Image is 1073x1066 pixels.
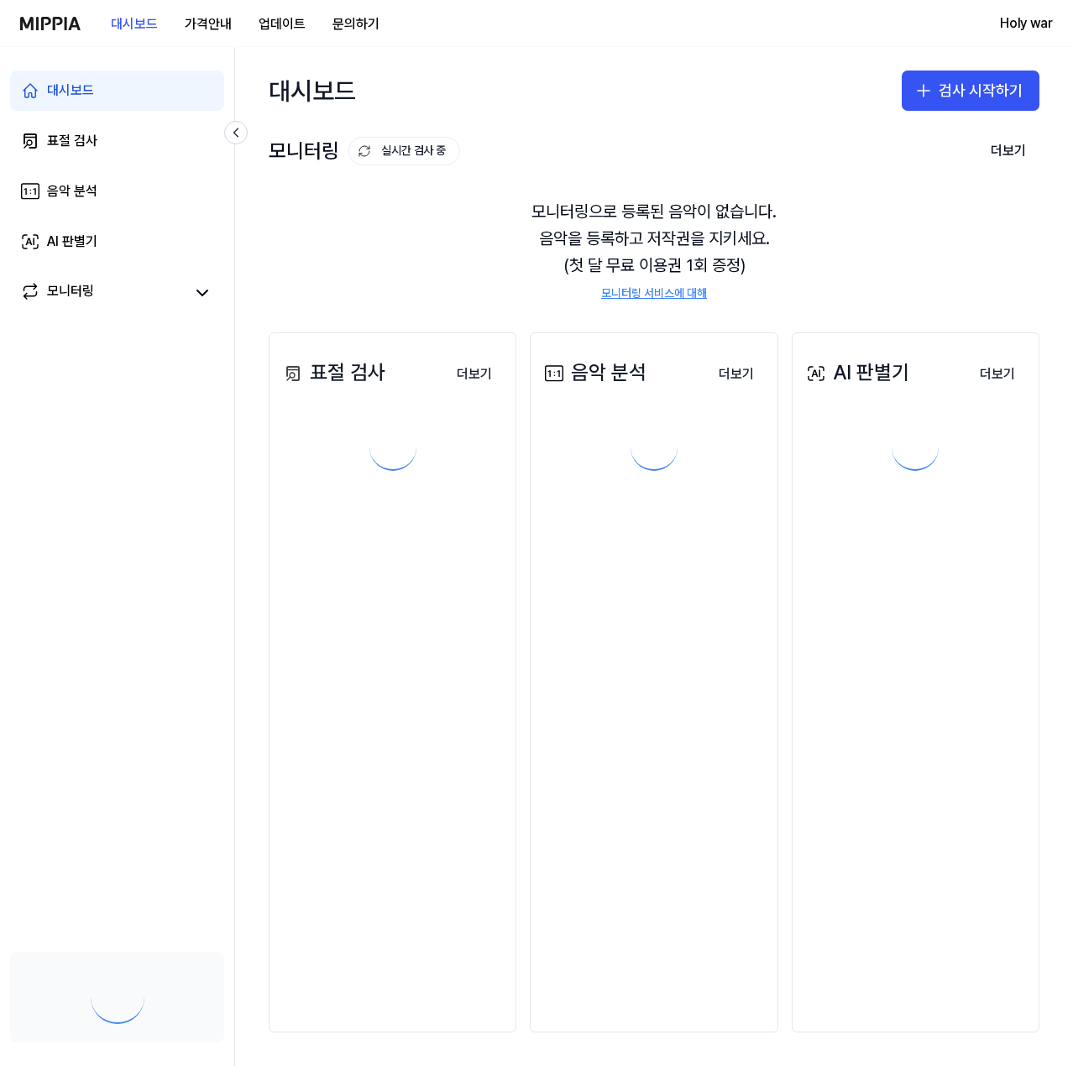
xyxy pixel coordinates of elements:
div: 모니터링 [269,135,460,167]
a: 대시보드 [10,71,224,111]
div: AI 판별기 [47,232,97,252]
div: AI 판별기 [803,357,909,389]
button: 더보기 [977,134,1039,168]
button: 대시보드 [97,8,171,41]
div: 모니터링으로 등록된 음악이 없습니다. 음악을 등록하고 저작권을 지키세요. (첫 달 무료 이용권 1회 증정) [269,178,1039,322]
button: 문의하기 [319,8,393,41]
a: 더보기 [443,356,505,391]
div: 음악 분석 [541,357,646,389]
button: 더보기 [966,358,1029,391]
button: 업데이트 [245,8,319,41]
button: 가격안내 [171,8,245,41]
button: Holy war [1000,13,1053,34]
button: 검사 시작하기 [902,71,1039,111]
a: 업데이트 [245,1,319,47]
a: 모니터링 서비스에 대해 [601,285,707,302]
a: 더보기 [705,356,767,391]
a: 음악 분석 [10,171,224,212]
img: logo [20,17,81,30]
button: 더보기 [443,358,505,391]
a: AI 판별기 [10,222,224,262]
div: 모니터링 [47,281,94,305]
div: 표절 검사 [280,357,385,389]
div: 표절 검사 [47,131,97,151]
a: 더보기 [966,356,1029,391]
button: 더보기 [705,358,767,391]
a: 모니터링 [20,281,184,305]
div: 대시보드 [269,64,356,118]
div: 음악 분석 [47,181,97,201]
div: 대시보드 [47,81,94,101]
a: 표절 검사 [10,121,224,161]
button: 실시간 검사 중 [348,137,460,165]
